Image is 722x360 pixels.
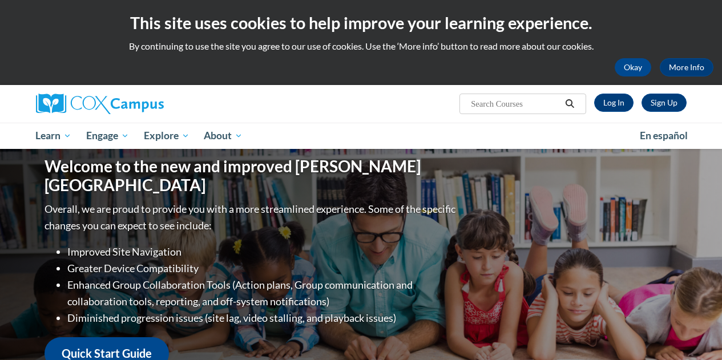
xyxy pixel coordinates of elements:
[204,129,243,143] span: About
[642,94,687,112] a: Register
[196,123,250,149] a: About
[660,58,713,76] a: More Info
[29,123,79,149] a: Learn
[561,97,578,111] button: Search
[79,123,136,149] a: Engage
[36,94,241,114] a: Cox Campus
[144,129,189,143] span: Explore
[45,157,458,195] h1: Welcome to the new and improved [PERSON_NAME][GEOGRAPHIC_DATA]
[470,97,561,111] input: Search Courses
[67,260,458,277] li: Greater Device Compatibility
[594,94,634,112] a: Log In
[27,123,695,149] div: Main menu
[36,94,164,114] img: Cox Campus
[67,277,458,310] li: Enhanced Group Collaboration Tools (Action plans, Group communication and collaboration tools, re...
[9,40,713,52] p: By continuing to use the site you agree to our use of cookies. Use the ‘More info’ button to read...
[45,201,458,234] p: Overall, we are proud to provide you with a more streamlined experience. Some of the specific cha...
[86,129,129,143] span: Engage
[136,123,197,149] a: Explore
[67,310,458,326] li: Diminished progression issues (site lag, video stalling, and playback issues)
[640,130,688,141] span: En español
[67,244,458,260] li: Improved Site Navigation
[9,11,713,34] h2: This site uses cookies to help improve your learning experience.
[615,58,651,76] button: Okay
[35,129,71,143] span: Learn
[632,124,695,148] a: En español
